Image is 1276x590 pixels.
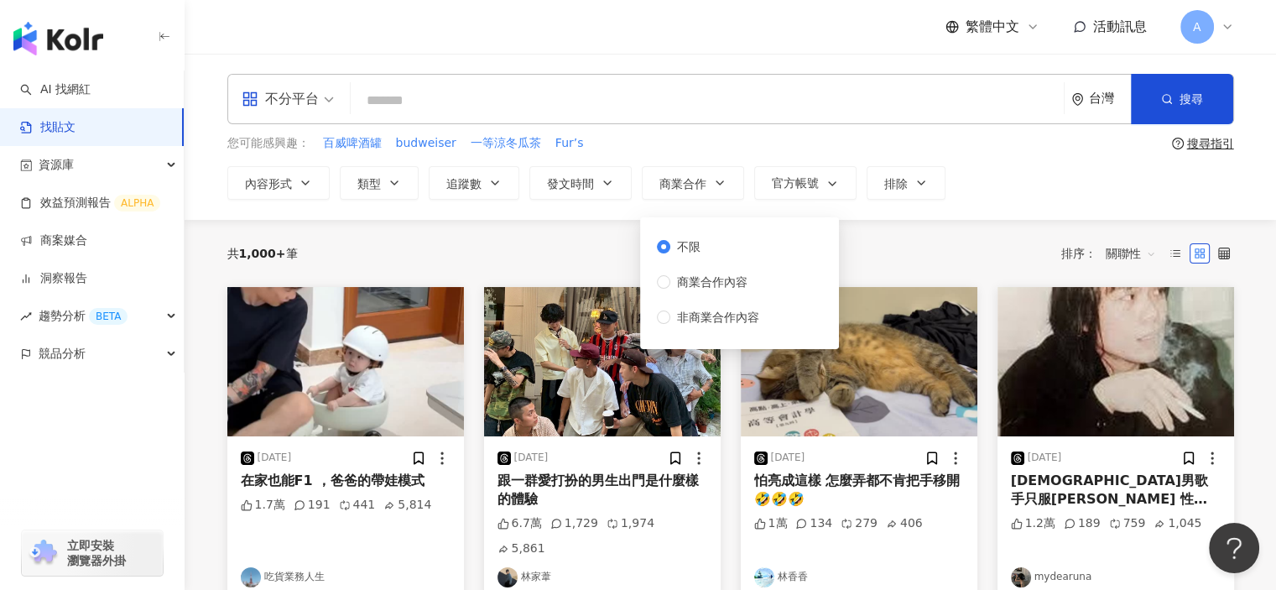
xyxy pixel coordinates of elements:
span: 百威啤酒罐 [323,135,382,152]
button: 一等涼冬瓜茶 [470,134,542,153]
a: searchAI 找網紅 [20,81,91,98]
span: 追蹤數 [446,177,482,191]
div: 759 [1109,515,1146,532]
span: appstore [242,91,258,107]
div: 441 [339,497,376,514]
img: chrome extension [27,540,60,567]
img: KOL Avatar [241,567,261,587]
a: KOL Avatarmydearuna [1011,567,1221,587]
a: KOL Avatar林家葦 [497,567,707,587]
span: 非商業合作內容 [670,308,766,326]
div: 搜尋指引 [1187,137,1234,150]
div: 279 [841,515,878,532]
div: 5,814 [383,497,431,514]
span: 商業合作 [659,177,706,191]
span: 資源庫 [39,146,74,184]
div: [DATE] [771,451,805,465]
span: environment [1071,93,1084,106]
button: 內容形式 [227,166,330,200]
img: KOL Avatar [754,567,774,587]
span: Fur’s [555,135,584,152]
div: 共 筆 [227,247,298,260]
div: 怕亮成這樣 怎麼弄都不肯把手移開🤣🤣🤣 [754,472,964,509]
div: 189 [1064,515,1101,532]
span: 搜尋 [1180,92,1203,106]
span: 官方帳號 [772,176,819,190]
span: 不限 [670,238,707,256]
div: 6.7萬 [497,515,542,532]
span: rise [20,311,32,322]
a: chrome extension立即安裝 瀏覽器外掛 [22,530,163,576]
a: KOL Avatar吃貨業務人生 [241,567,451,587]
button: 發文時間 [529,166,632,200]
span: 排除 [884,177,908,191]
button: budweiser [395,134,457,153]
button: 追蹤數 [429,166,519,200]
span: A [1193,18,1201,36]
button: 搜尋 [1131,74,1233,124]
div: 1.2萬 [1011,515,1055,532]
iframe: Help Scout Beacon - Open [1209,523,1259,573]
span: 1,000+ [239,247,286,260]
span: 競品分析 [39,335,86,373]
img: post-image [484,287,721,436]
span: 類型 [357,177,381,191]
a: 洞察報告 [20,270,87,287]
span: 發文時間 [547,177,594,191]
button: Fur’s [555,134,585,153]
button: 商業合作 [642,166,744,200]
div: 5,861 [497,540,545,557]
span: 一等涼冬瓜茶 [471,135,541,152]
div: 1.7萬 [241,497,285,514]
div: 在家也能F1 ，爸爸的帶娃模式 [241,472,451,490]
div: BETA [89,308,128,325]
span: question-circle [1172,138,1184,149]
div: 排序： [1061,240,1165,267]
div: 191 [294,497,331,514]
div: [DATE] [258,451,292,465]
div: 1,045 [1154,515,1201,532]
div: [DATE] [1028,451,1062,465]
a: 效益預測報告ALPHA [20,195,160,211]
img: KOL Avatar [1011,567,1031,587]
img: post-image [741,287,977,436]
button: 類型 [340,166,419,200]
span: 繁體中文 [966,18,1019,36]
img: post-image [997,287,1234,436]
div: 134 [795,515,832,532]
div: 跟一群愛打扮的男生出門是什麼樣的體驗 [497,472,707,509]
span: 您可能感興趣： [227,135,310,152]
a: 找貼文 [20,119,76,136]
a: KOL Avatar林香香 [754,567,964,587]
img: KOL Avatar [497,567,518,587]
button: 百威啤酒罐 [322,134,383,153]
span: 商業合作內容 [670,273,754,291]
button: 排除 [867,166,945,200]
div: 1萬 [754,515,788,532]
div: [DATE] [514,451,549,465]
span: 立即安裝 瀏覽器外掛 [67,538,126,568]
span: 內容形式 [245,177,292,191]
span: budweiser [396,135,456,152]
img: post-image [227,287,464,436]
div: 1,729 [550,515,598,532]
a: 商案媒合 [20,232,87,249]
span: 趨勢分析 [39,297,128,335]
div: [DEMOGRAPHIC_DATA]男歌手只服[PERSON_NAME] 性情中人 年輕模樣也長在現代審美上🙂‍↕️ [1011,472,1221,509]
button: 官方帳號 [754,166,857,200]
div: 台灣 [1089,91,1131,106]
div: 不分平台 [242,86,319,112]
img: logo [13,22,103,55]
span: 關聯性 [1106,240,1156,267]
div: 406 [886,515,923,532]
div: 1,974 [607,515,654,532]
span: 活動訊息 [1093,18,1147,34]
